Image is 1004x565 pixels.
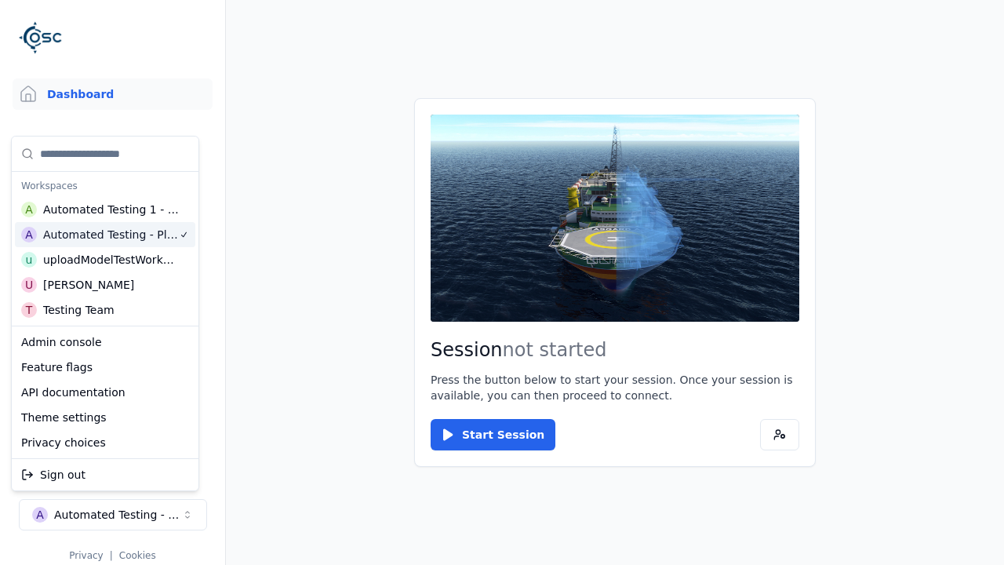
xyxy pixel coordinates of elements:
div: A [21,227,37,242]
div: A [21,202,37,217]
div: Automated Testing 1 - Playwright [43,202,180,217]
div: Suggestions [12,326,198,458]
div: API documentation [15,380,195,405]
div: Testing Team [43,302,115,318]
div: Sign out [15,462,195,487]
div: Suggestions [12,459,198,490]
div: Automated Testing - Playwright [43,227,179,242]
div: Theme settings [15,405,195,430]
div: Privacy choices [15,430,195,455]
div: T [21,302,37,318]
div: Feature flags [15,355,195,380]
div: [PERSON_NAME] [43,277,134,293]
div: Admin console [15,330,195,355]
div: uploadModelTestWorkspace [43,252,178,268]
div: U [21,277,37,293]
div: Workspaces [15,175,195,197]
div: u [21,252,37,268]
div: Suggestions [12,137,198,326]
